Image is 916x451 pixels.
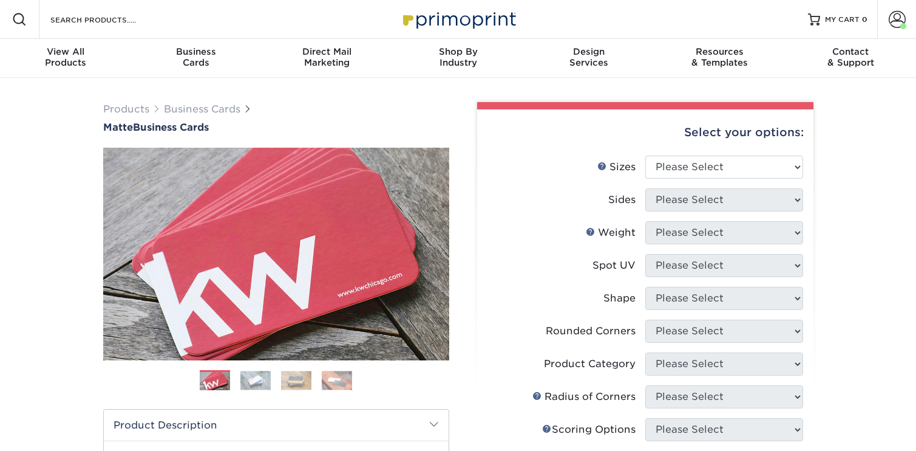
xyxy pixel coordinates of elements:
[654,46,785,57] span: Resources
[49,12,168,27] input: SEARCH PRODUCTS.....
[103,122,133,133] span: Matte
[262,46,393,57] span: Direct Mail
[103,122,449,133] h1: Business Cards
[131,46,262,57] span: Business
[131,46,262,68] div: Cards
[281,371,311,390] img: Business Cards 03
[785,46,916,68] div: & Support
[603,291,636,306] div: Shape
[164,103,240,115] a: Business Cards
[586,225,636,240] div: Weight
[785,46,916,57] span: Contact
[542,422,636,437] div: Scoring Options
[103,81,449,427] img: Matte 01
[103,122,449,133] a: MatteBusiness Cards
[654,46,785,68] div: & Templates
[523,46,654,68] div: Services
[592,258,636,273] div: Spot UV
[262,46,393,68] div: Marketing
[862,15,867,24] span: 0
[262,39,393,78] a: Direct MailMarketing
[240,371,271,390] img: Business Cards 02
[103,103,149,115] a: Products
[487,109,804,156] div: Select your options:
[544,357,636,371] div: Product Category
[523,39,654,78] a: DesignServices
[393,39,524,78] a: Shop ByIndustry
[654,39,785,78] a: Resources& Templates
[393,46,524,57] span: Shop By
[398,6,519,32] img: Primoprint
[322,371,352,390] img: Business Cards 04
[200,366,230,396] img: Business Cards 01
[393,46,524,68] div: Industry
[785,39,916,78] a: Contact& Support
[825,15,860,25] span: MY CART
[523,46,654,57] span: Design
[546,324,636,339] div: Rounded Corners
[131,39,262,78] a: BusinessCards
[608,193,636,207] div: Sides
[532,390,636,404] div: Radius of Corners
[104,410,449,441] h2: Product Description
[597,160,636,174] div: Sizes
